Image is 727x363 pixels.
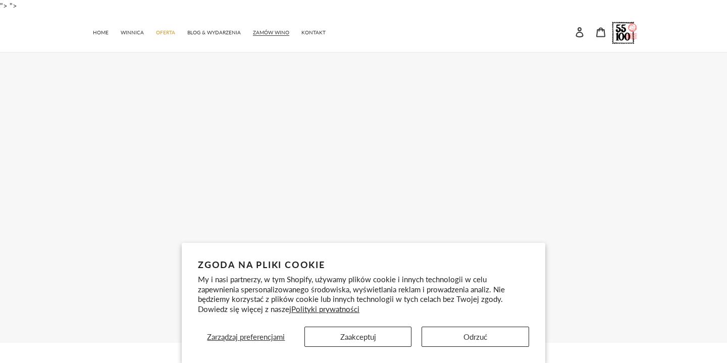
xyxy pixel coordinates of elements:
span: WINNICA [121,29,144,36]
span: KONTAKT [301,29,326,36]
a: OFERTA [151,24,180,39]
span: OFERTA [156,29,175,36]
button: Odrzuć [422,327,529,347]
a: BLOG & WYDARZENIA [182,24,246,39]
a: Polityki prywatności [291,304,359,314]
button: Zarządzaj preferencjami [198,327,294,347]
span: BLOG & WYDARZENIA [187,29,241,36]
span: Zarządzaj preferencjami [207,332,285,341]
h2: Zgoda na pliki cookie [198,259,529,270]
span: ZAMÓW WINO [253,29,289,36]
p: My i nasi partnerzy, w tym Shopify, używamy plików cookie i innych technologii w celu zapewnienia... [198,275,529,314]
a: WINNICA [116,24,149,39]
span: HOME [93,29,109,36]
button: Zaakceptuj [304,327,412,347]
a: KONTAKT [296,24,331,39]
a: ZAMÓW WINO [248,24,294,39]
a: HOME [88,24,114,39]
